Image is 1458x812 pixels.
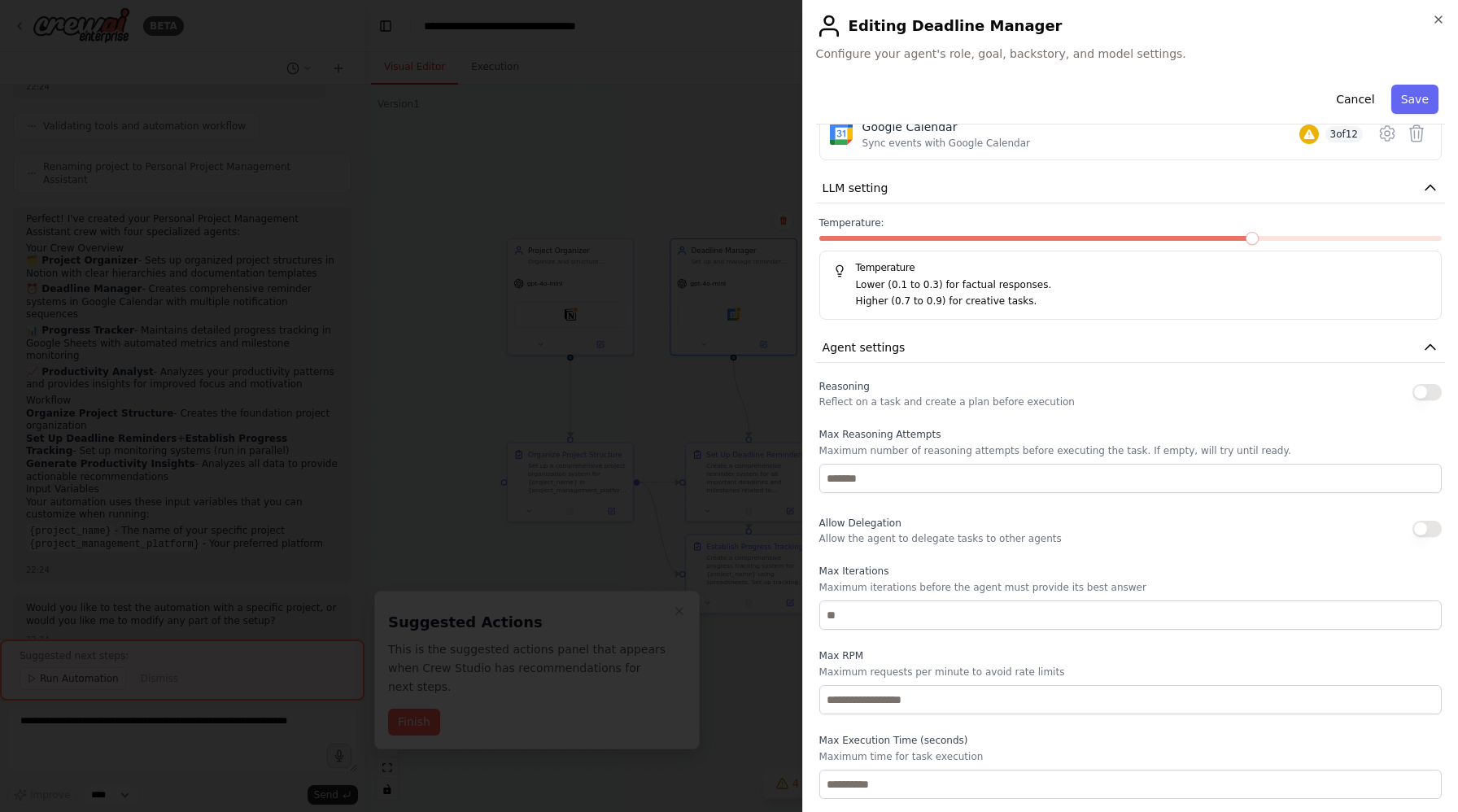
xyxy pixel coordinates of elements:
[819,216,884,229] span: Temperature:
[856,294,1428,310] p: Higher (0.7 to 0.9) for creative tasks.
[819,565,1442,578] label: Max Iterations
[823,339,906,356] span: Agent settings
[862,119,1030,135] div: Google Calendar
[816,46,1445,62] span: Configure your agent's role, goal, backstory, and model settings.
[819,666,1442,679] p: Maximum requests per minute to avoid rate limits
[830,122,853,145] img: Google Calendar
[816,333,1445,363] button: Agent settings
[819,381,870,392] span: Reasoning
[816,173,1445,203] button: LLM setting
[856,277,1428,294] p: Lower (0.1 to 0.3) for factual responses.
[819,517,901,529] span: Allow Delegation
[819,444,1442,457] p: Maximum number of reasoning attempts before executing the task. If empty, will try until ready.
[819,428,1442,441] label: Max Reasoning Attempts
[819,750,1442,763] p: Maximum time for task execution
[819,581,1442,594] p: Maximum iterations before the agent must provide its best answer
[833,261,1428,274] h5: Temperature
[862,137,1030,150] div: Sync events with Google Calendar
[1325,126,1364,142] span: 3 of 12
[1373,119,1402,148] button: Configure tool
[1402,119,1431,148] button: Delete tool
[1326,85,1384,114] button: Cancel
[823,180,888,196] span: LLM setting
[819,532,1062,545] p: Allow the agent to delegate tasks to other agents
[819,734,1442,747] label: Max Execution Time (seconds)
[1391,85,1438,114] button: Save
[819,395,1075,408] p: Reflect on a task and create a plan before execution
[816,13,1445,39] h2: Editing Deadline Manager
[819,649,1442,662] label: Max RPM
